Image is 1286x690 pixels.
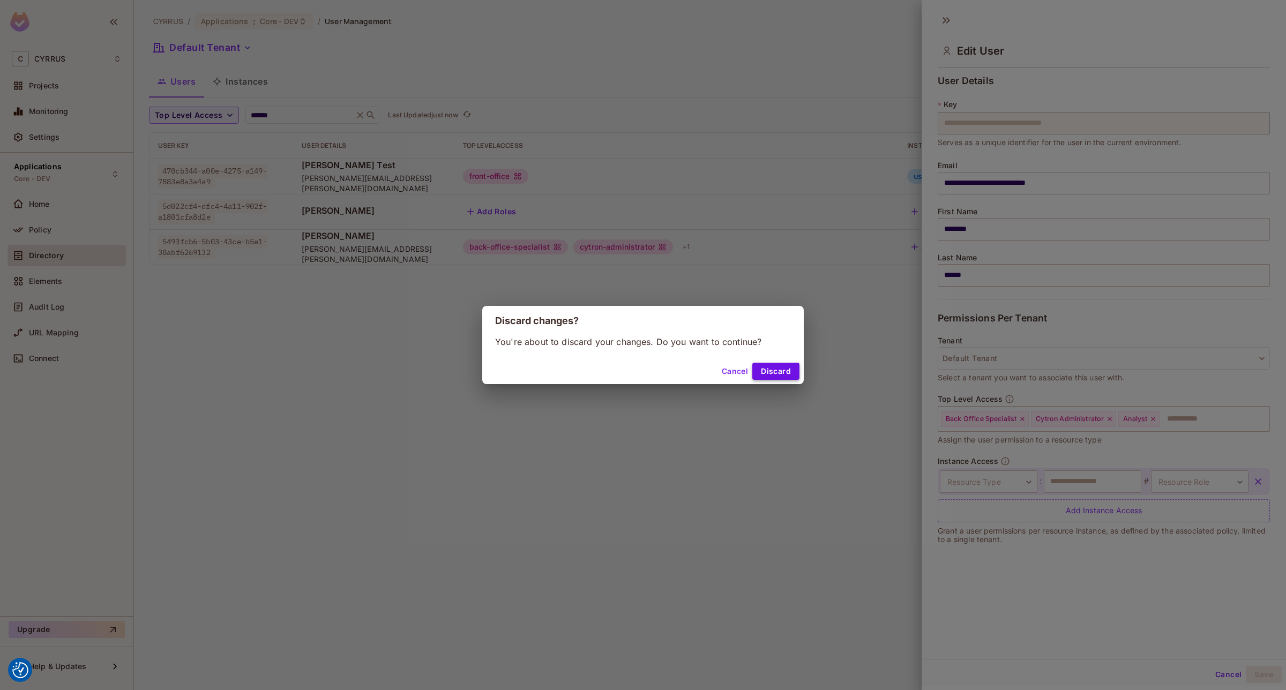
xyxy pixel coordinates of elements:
[12,662,28,678] button: Consent Preferences
[495,336,791,348] p: You're about to discard your changes. Do you want to continue?
[752,363,799,380] button: Discard
[12,662,28,678] img: Revisit consent button
[717,363,752,380] button: Cancel
[482,306,804,336] h2: Discard changes?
